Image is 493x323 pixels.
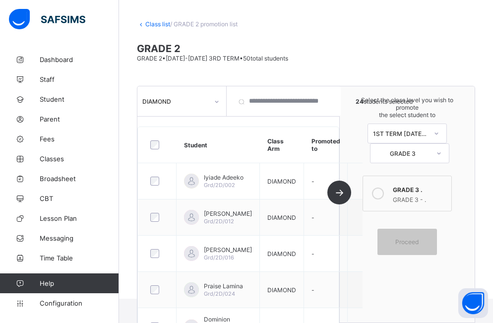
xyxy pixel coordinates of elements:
[145,20,170,28] a: Class list
[395,238,419,246] span: Proceed
[40,56,119,64] span: Dashboard
[350,96,465,119] span: Select the class level you wish to promote the select student to
[137,55,288,62] span: GRADE 2 • [DATE]-[DATE] 3RD TERM • 50 total students
[40,299,119,307] span: Configuration
[375,150,430,157] div: GRADE 3
[458,288,488,318] button: Open asap
[40,234,119,242] span: Messaging
[40,194,119,202] span: CBT
[311,250,314,258] span: -
[204,282,243,290] span: Praise Lamina
[170,20,238,28] span: / GRADE 2 promotion list
[40,279,119,287] span: Help
[260,127,304,163] th: Class Arm
[267,286,296,294] span: DIAMOND
[204,246,252,254] span: [PERSON_NAME]
[40,254,119,262] span: Time Table
[137,43,475,55] span: GRADE 2
[40,175,119,183] span: Broadsheet
[304,127,348,163] th: Promoted to
[393,184,446,194] div: GRADE 3 .
[40,135,119,143] span: Fees
[204,254,234,261] span: Grd/2D/016
[40,214,119,222] span: Lesson Plan
[356,98,413,105] span: students selected
[267,178,296,185] span: DIAMOND
[40,75,119,83] span: Staff
[311,286,314,294] span: -
[40,155,119,163] span: Classes
[311,214,314,221] span: -
[40,95,119,103] span: Student
[204,174,244,181] span: Iyiade Adeeko
[204,182,235,189] span: Grd/2D/002
[204,218,234,225] span: Grd/2D/012
[267,214,296,221] span: DIAMOND
[9,9,85,30] img: safsims
[204,290,235,297] span: Grd/2D/024
[177,127,260,163] th: Student
[356,98,364,105] b: 24
[204,210,252,217] span: [PERSON_NAME]
[267,250,296,258] span: DIAMOND
[373,130,428,137] div: 1ST TERM [DATE]-[DATE]
[311,178,314,185] span: -
[142,98,208,105] div: DIAMOND
[40,115,119,123] span: Parent
[393,194,446,203] div: GRADE 3 - .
